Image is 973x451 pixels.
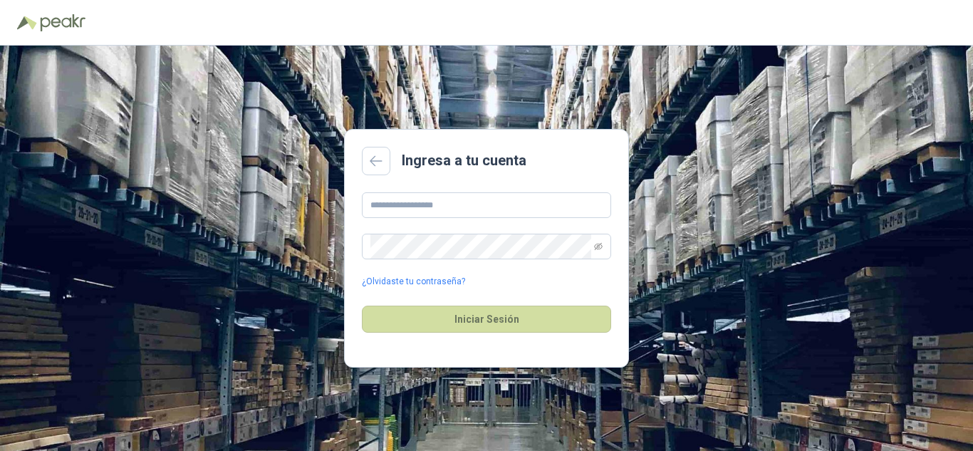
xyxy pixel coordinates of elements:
a: ¿Olvidaste tu contraseña? [362,275,465,289]
img: Peakr [40,14,85,31]
img: Logo [17,16,37,30]
button: Iniciar Sesión [362,306,611,333]
span: eye-invisible [594,242,603,251]
h2: Ingresa a tu cuenta [402,150,526,172]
